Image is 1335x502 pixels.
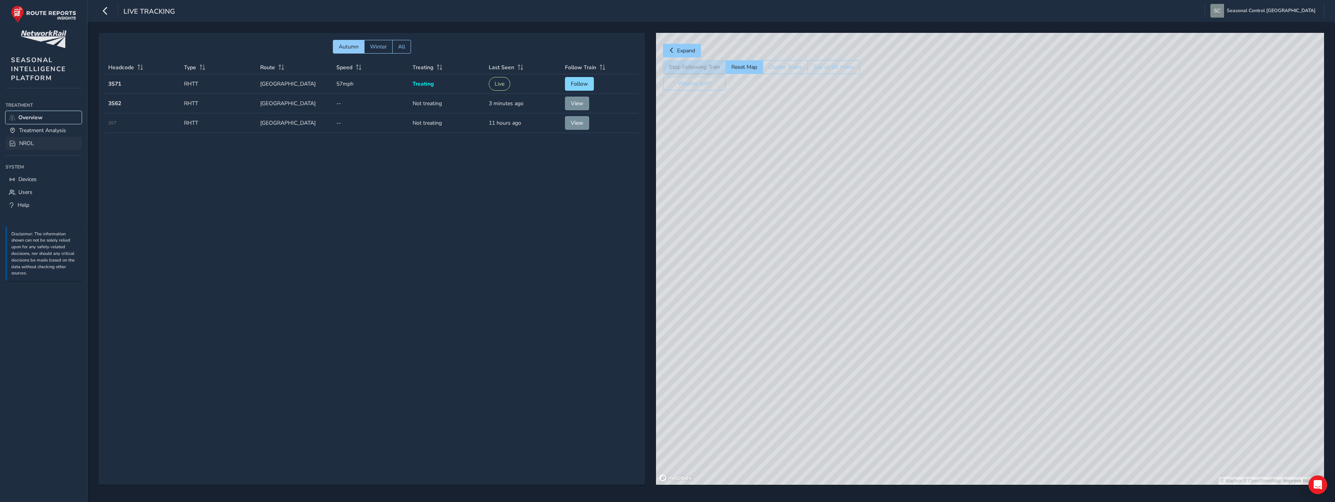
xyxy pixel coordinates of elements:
span: View [571,119,583,127]
span: All [398,43,405,50]
span: Users [18,188,32,196]
button: View [565,97,589,110]
button: Cluster Trains [763,60,808,74]
td: [GEOGRAPHIC_DATA] [257,94,334,113]
button: All [392,40,411,54]
button: Follow [565,77,594,91]
td: Not treating [410,94,486,113]
span: Follow [571,80,588,88]
span: Live Tracking [123,7,175,18]
td: [GEOGRAPHIC_DATA] [257,74,334,94]
span: View [571,100,583,107]
button: Seasonal Control [GEOGRAPHIC_DATA] [1210,4,1318,18]
td: RHTT [181,94,257,113]
span: Treating [413,80,434,88]
img: customer logo [21,30,66,48]
td: 11 hours ago [486,113,562,133]
span: NROL [19,140,34,147]
p: Disclaimer: The information shown can not be solely relied upon for any safety-related decisions,... [11,231,78,277]
td: 57mph [334,74,410,94]
a: Overview [5,111,82,124]
a: Users [5,186,82,199]
td: Not treating [410,113,486,133]
span: Headcode [108,64,134,71]
span: Autumn [339,43,359,50]
span: Winter [370,43,387,50]
strong: 3S71 [108,80,121,88]
button: Weather (off) [663,77,726,90]
td: RHTT [181,74,257,94]
button: Reset Map [726,60,763,74]
span: Seasonal Control [GEOGRAPHIC_DATA] [1227,4,1315,18]
a: Devices [5,173,82,186]
td: RHTT [181,113,257,133]
td: 3 minutes ago [486,94,562,113]
span: Treatment Analysis [19,127,66,134]
div: Treatment [5,99,82,111]
a: Treatment Analysis [5,124,82,137]
button: Winter [364,40,392,54]
td: [GEOGRAPHIC_DATA] [257,113,334,133]
button: See all UK trains [808,60,860,74]
span: Last Seen [489,64,514,71]
button: View [565,116,589,130]
span: SEASONAL INTELLIGENCE PLATFORM [11,56,66,82]
div: Open Intercom Messenger [1308,475,1327,494]
button: Expand [663,44,701,57]
span: Help [18,201,29,209]
div: System [5,161,82,173]
td: -- [334,113,410,133]
img: rr logo [11,5,76,23]
button: Live [489,77,510,91]
span: Treating [413,64,433,71]
strong: 3S62 [108,100,121,107]
a: Help [5,199,82,212]
span: Overview [18,114,43,121]
td: -- [334,94,410,113]
span: 207 [108,120,116,126]
span: Devices [18,176,37,183]
span: Follow Train [565,64,596,71]
a: NROL [5,137,82,150]
img: diamond-layout [1210,4,1224,18]
button: Autumn [333,40,364,54]
span: Type [184,64,196,71]
span: Speed [336,64,352,71]
span: Expand [677,47,695,54]
span: Route [260,64,275,71]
